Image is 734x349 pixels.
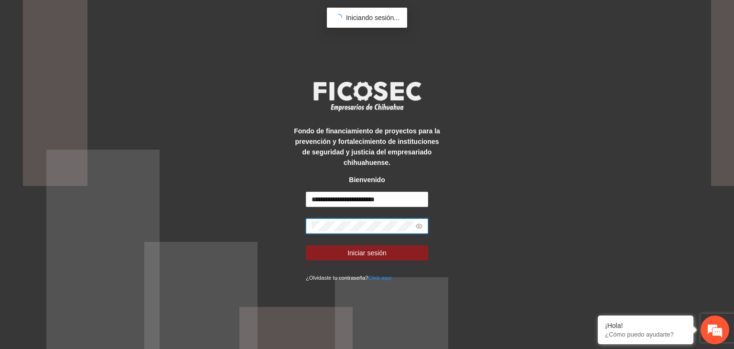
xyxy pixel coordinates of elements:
small: ¿Olvidaste tu contraseña? [306,275,391,281]
span: loading [333,12,344,23]
button: Iniciar sesión [306,245,428,261]
span: eye [416,223,422,229]
p: ¿Cómo puedo ayudarte? [605,331,686,338]
textarea: Escriba su mensaje y pulse “Intro” [5,241,182,274]
div: Chatee con nosotros ahora [50,49,161,61]
div: ¡Hola! [605,322,686,329]
img: logo [307,78,427,114]
a: Click aqui [368,275,392,281]
span: Estamos en línea. [55,118,132,214]
strong: Bienvenido [349,176,385,184]
span: Iniciar sesión [347,248,387,258]
strong: Fondo de financiamiento de proyectos para la prevención y fortalecimiento de instituciones de seg... [294,127,440,166]
span: Iniciando sesión... [346,14,399,22]
div: Minimizar ventana de chat en vivo [157,5,180,28]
